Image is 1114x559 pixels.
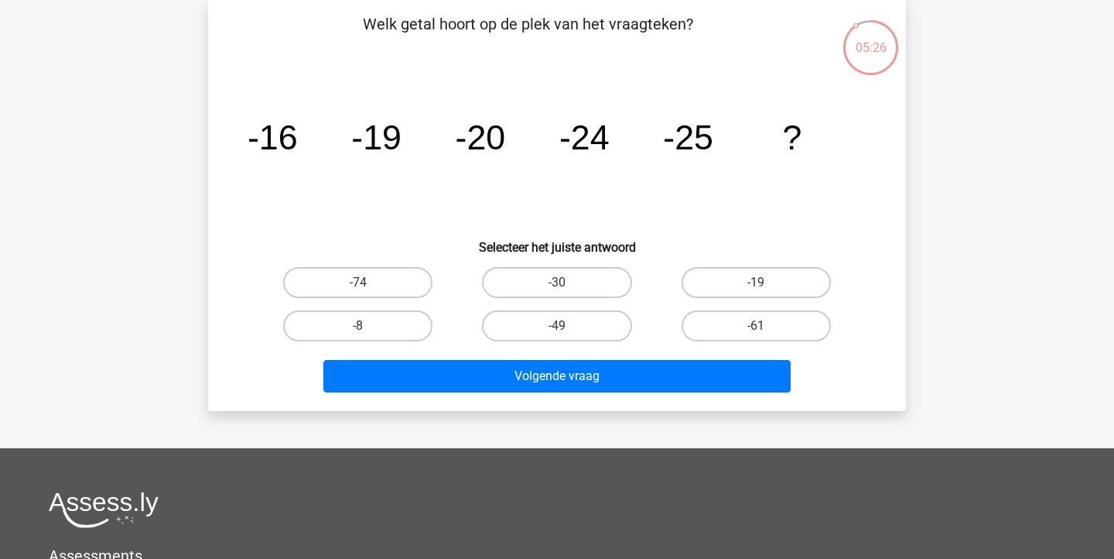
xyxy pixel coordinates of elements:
[663,118,713,156] tspan: -25
[482,267,631,298] label: -30
[782,118,801,156] tspan: ?
[559,118,610,156] tspan: -24
[49,492,159,528] img: Assessly logo
[482,310,631,341] label: -49
[323,360,791,393] button: Volgende vraag
[456,118,506,156] tspan: -20
[842,19,900,57] div: 05:26
[233,12,823,59] p: Welk getal hoort op de plek van het vraagteken?
[682,310,831,341] label: -61
[233,228,881,255] h6: Selecteer het juiste antwoord
[248,118,298,156] tspan: -16
[351,118,402,156] tspan: -19
[283,310,432,341] label: -8
[682,267,831,298] label: -19
[283,267,432,298] label: -74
